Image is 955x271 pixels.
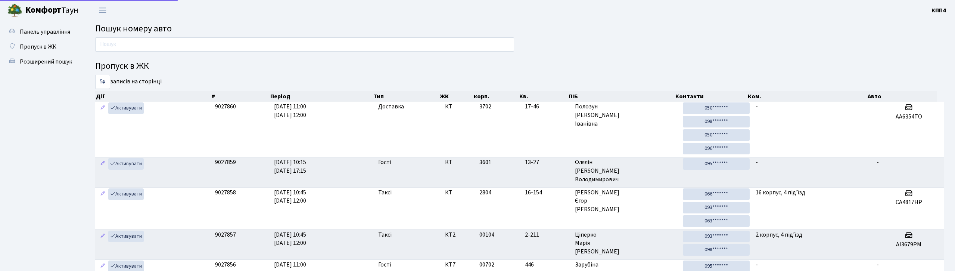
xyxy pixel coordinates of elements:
[519,91,568,102] th: Кв.
[98,158,107,170] a: Редагувати
[479,261,494,269] span: 00702
[98,102,107,114] a: Редагувати
[98,188,107,200] a: Редагувати
[378,261,391,269] span: Гості
[756,188,805,197] span: 16 корпус, 4 під'їзд
[525,102,569,111] span: 17-46
[95,75,162,89] label: записів на сторінці
[274,158,306,175] span: [DATE] 10:15 [DATE] 17:15
[568,91,675,102] th: ПІБ
[95,75,110,89] select: записів на сторінці
[756,158,758,166] span: -
[98,231,107,242] a: Редагувати
[25,4,61,16] b: Комфорт
[877,261,879,269] span: -
[95,61,944,72] h4: Пропуск в ЖК
[274,188,306,205] span: [DATE] 10:45 [DATE] 12:00
[95,37,514,52] input: Пошук
[747,91,867,102] th: Ком.
[215,261,236,269] span: 9027856
[4,24,78,39] a: Панель управління
[108,102,144,114] a: Активувати
[108,158,144,170] a: Активувати
[215,188,236,197] span: 9027858
[215,158,236,166] span: 9027859
[270,91,373,102] th: Період
[215,231,236,239] span: 9027857
[877,199,941,206] h5: CA4817HP
[575,158,676,184] span: Олялін [PERSON_NAME] Володимирович
[378,188,392,197] span: Таксі
[274,231,306,247] span: [DATE] 10:45 [DATE] 12:00
[20,58,72,66] span: Розширений пошук
[108,188,144,200] a: Активувати
[525,188,569,197] span: 16-154
[373,91,439,102] th: Тип
[445,231,473,239] span: КТ2
[378,231,392,239] span: Таксі
[575,231,676,256] span: Ціперко Марія [PERSON_NAME]
[4,39,78,54] a: Пропуск в ЖК
[525,158,569,167] span: 13-27
[867,91,936,102] th: Авто
[7,3,22,18] img: logo.png
[211,91,270,102] th: #
[479,188,491,197] span: 2804
[445,158,473,167] span: КТ
[575,102,676,128] span: Полозун [PERSON_NAME] Іванівна
[675,91,747,102] th: Контакти
[756,261,758,269] span: -
[525,261,569,269] span: 446
[479,102,491,111] span: 3702
[479,158,491,166] span: 3601
[445,188,473,197] span: КТ
[108,231,144,242] a: Активувати
[473,91,519,102] th: корп.
[95,22,172,35] span: Пошук номеру авто
[439,91,473,102] th: ЖК
[20,28,70,36] span: Панель управління
[931,6,946,15] a: КПП4
[756,231,802,239] span: 2 корпус, 4 під'їзд
[877,158,879,166] span: -
[877,241,941,248] h5: АІ3679РМ
[575,188,676,214] span: [PERSON_NAME] Єгор [PERSON_NAME]
[274,102,306,119] span: [DATE] 11:00 [DATE] 12:00
[215,102,236,111] span: 9027860
[25,4,78,17] span: Таун
[378,158,391,167] span: Гості
[877,113,941,120] h5: АА6354ТО
[756,102,758,111] span: -
[4,54,78,69] a: Розширений пошук
[525,231,569,239] span: 2-211
[445,261,473,269] span: КТ7
[479,231,494,239] span: 00104
[93,4,112,16] button: Переключити навігацію
[378,102,404,111] span: Доставка
[20,43,56,51] span: Пропуск в ЖК
[95,91,211,102] th: Дії
[445,102,473,111] span: КТ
